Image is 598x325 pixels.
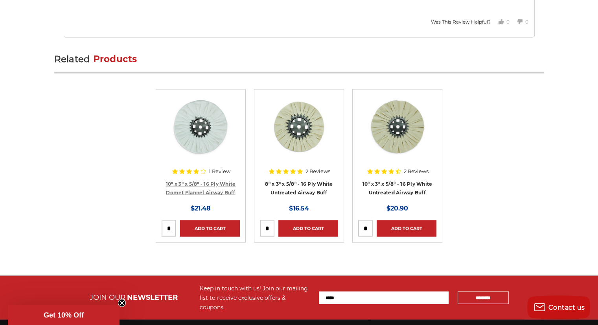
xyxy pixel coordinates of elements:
span: $20.90 [386,205,408,212]
button: Votes Down [510,13,528,31]
a: Add to Cart [180,220,240,237]
div: Keep in touch with us! Join our mailing list to receive exclusive offers & coupons. [200,284,311,312]
img: 10 inch airway polishing wheel white domet flannel [169,95,232,158]
span: 0 [506,19,510,25]
a: 10 inch airway polishing wheel white domet flannel [162,95,240,170]
a: Quick view [272,119,326,135]
span: 0 [525,19,528,25]
span: $16.54 [289,205,309,212]
a: 8 inch untreated airway buffing wheel [260,95,338,170]
span: 1 Review [209,169,230,174]
div: Get 10% OffClose teaser [8,305,120,325]
div: Was This Review Helpful? [431,18,491,26]
button: Votes Up [491,13,510,31]
a: Quick view [174,119,228,135]
span: Contact us [548,304,585,311]
a: 10" x 3" x 5/8" - 16 Ply White Domet Flannel Airway Buff [166,181,236,196]
span: JOIN OUR [90,293,125,302]
span: 2 Reviews [404,169,429,174]
span: Related [54,54,90,65]
button: Contact us [527,295,590,319]
img: 8 inch untreated airway buffing wheel [268,95,331,158]
a: 10 inch untreated airway buffing wheel [358,95,436,170]
button: Close teaser [118,299,126,307]
img: 10 inch untreated airway buffing wheel [366,95,429,158]
span: Products [93,54,137,65]
span: Get 10% Off [44,311,84,319]
a: Add to Cart [377,220,436,237]
span: NEWSLETTER [127,293,178,302]
a: 10" x 3" x 5/8" - 16 Ply White Untreated Airway Buff [362,181,432,196]
a: 8" x 3" x 5/8" - 16 Ply White Untreated Airway Buff [265,181,333,196]
span: $21.48 [191,205,211,212]
span: 2 Reviews [305,169,330,174]
a: Add to Cart [278,220,338,237]
a: Quick view [370,119,425,135]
